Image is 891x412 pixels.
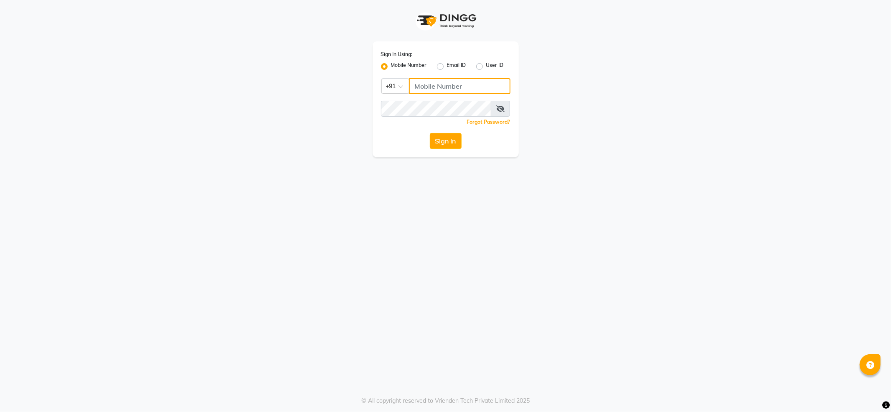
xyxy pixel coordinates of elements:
[391,61,427,72] label: Mobile Number
[430,133,462,149] button: Sign In
[381,51,413,58] label: Sign In Using:
[486,61,504,72] label: User ID
[412,8,479,33] img: logo1.svg
[467,119,510,125] a: Forgot Password?
[381,101,491,117] input: Username
[447,61,466,72] label: Email ID
[409,78,510,94] input: Username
